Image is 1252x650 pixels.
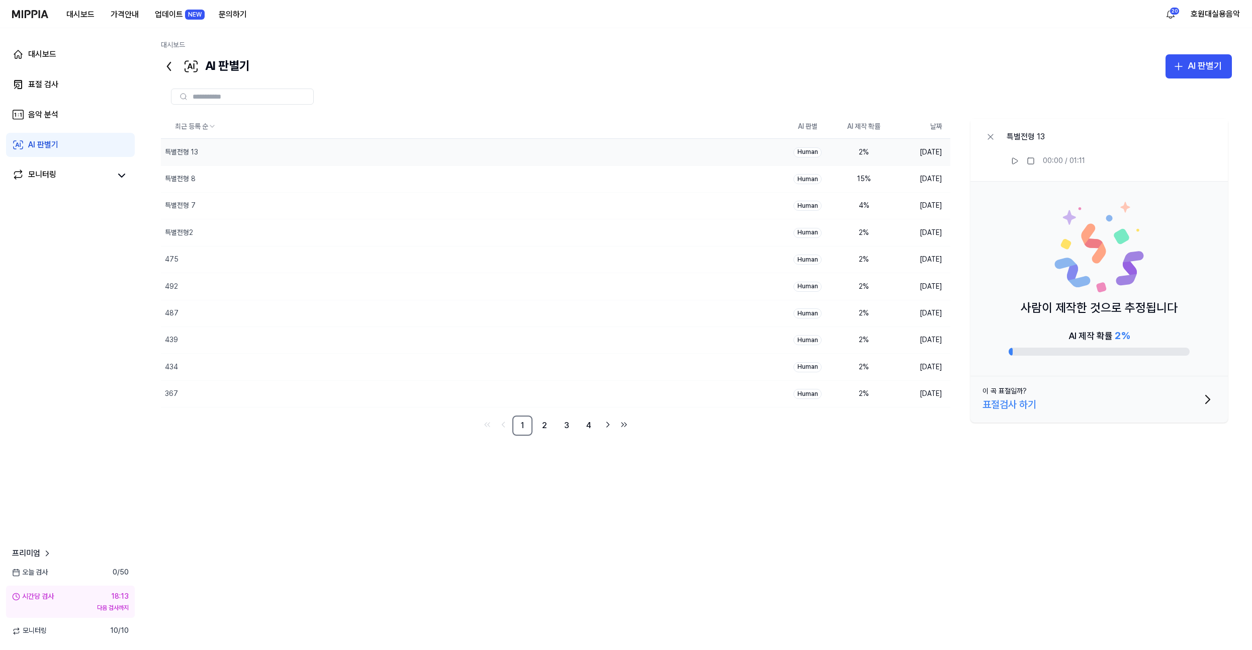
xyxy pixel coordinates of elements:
[165,282,178,292] div: 492
[28,169,56,183] div: 모니터링
[793,255,822,265] div: Human
[12,547,40,559] span: 프리미엄
[165,362,178,372] div: 434
[512,416,532,436] a: 1
[844,147,884,157] div: 2 %
[165,335,178,345] div: 439
[892,115,950,139] th: 날짜
[28,48,56,60] div: 대시보드
[111,592,129,602] div: 18:13
[793,201,822,211] div: Human
[1115,330,1130,342] span: 2 %
[793,335,822,345] div: Human
[12,169,111,183] a: 모니터링
[1188,59,1222,73] div: AI 판별기
[982,386,1027,396] div: 이 곡 표절일까?
[1054,202,1144,292] img: Human
[579,416,599,436] a: 4
[165,389,178,399] div: 367
[892,192,950,219] td: [DATE]
[1162,6,1179,22] button: 알림20
[165,255,178,265] div: 475
[601,418,615,432] a: Go to next page
[844,335,884,345] div: 2 %
[496,418,510,432] a: Go to previous page
[617,418,631,432] a: Go to last page
[110,626,129,636] span: 10 / 10
[12,567,48,578] span: 오늘 검사
[836,115,892,139] th: AI 제작 확률
[165,201,196,211] div: 특별전형 7
[892,354,950,380] td: [DATE]
[793,389,822,399] div: Human
[28,78,58,91] div: 표절 검사
[1043,156,1085,166] div: 00:00 / 01:11
[892,273,950,300] td: [DATE]
[12,547,52,559] a: 프리미엄
[161,41,185,49] a: 대시보드
[793,174,822,184] div: Human
[12,626,47,636] span: 모니터링
[12,604,129,612] div: 다음 검사까지
[12,592,54,602] div: 시간당 검사
[844,308,884,318] div: 2 %
[970,376,1228,423] button: 이 곡 표절일까?표절검사 하기
[892,380,950,407] td: [DATE]
[165,228,193,238] div: 특별전형2
[6,42,135,66] a: 대시보드
[892,219,950,246] td: [DATE]
[28,139,58,151] div: AI 판별기
[982,396,1036,413] div: 표절검사 하기
[1021,298,1178,317] p: 사람이 제작한 것으로 추정됩니다
[165,147,198,157] div: 특별전형 13
[147,1,211,28] a: 업데이트NEW
[147,5,211,25] button: 업데이트NEW
[1166,54,1232,78] button: AI 판별기
[844,389,884,399] div: 2 %
[779,115,836,139] th: AI 판별
[6,103,135,127] a: 음악 분석
[892,246,950,273] td: [DATE]
[185,10,205,20] div: NEW
[793,362,822,372] div: Human
[892,139,950,166] td: [DATE]
[12,10,48,18] img: logo
[6,133,135,157] a: AI 판별기
[1007,131,1085,143] div: 특별전형 13
[844,282,884,292] div: 2 %
[1170,7,1180,15] div: 20
[211,5,255,25] button: 문의하기
[793,308,822,318] div: Human
[892,166,950,192] td: [DATE]
[892,300,950,327] td: [DATE]
[793,282,822,292] div: Human
[480,418,494,432] a: Go to first page
[165,174,196,184] div: 특별전형 8
[58,5,103,25] button: 대시보드
[534,416,555,436] a: 2
[793,228,822,238] div: Human
[161,416,950,436] nav: pagination
[844,201,884,211] div: 4 %
[793,147,822,157] div: Human
[103,5,147,25] button: 가격안내
[1165,8,1177,20] img: 알림
[844,362,884,372] div: 2 %
[28,109,58,121] div: 음악 분석
[844,228,884,238] div: 2 %
[844,255,884,265] div: 2 %
[892,327,950,353] td: [DATE]
[113,567,129,578] span: 0 / 50
[557,416,577,436] a: 3
[161,54,250,78] div: AI 판별기
[6,72,135,97] a: 표절 검사
[1068,328,1130,344] div: AI 제작 확률
[165,308,178,318] div: 487
[1191,8,1240,20] button: 호원대실용음악
[844,174,884,184] div: 15 %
